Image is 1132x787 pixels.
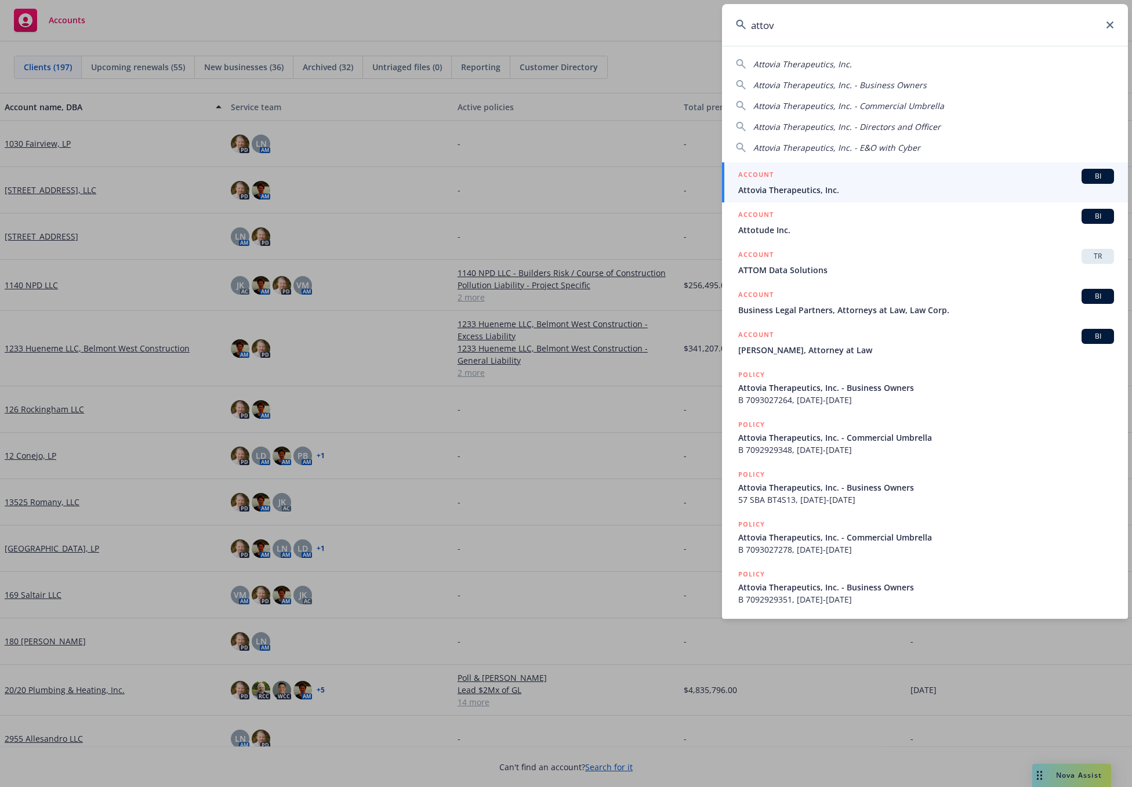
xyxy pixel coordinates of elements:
[738,209,774,223] h5: ACCOUNT
[738,264,1114,276] span: ATTOM Data Solutions
[753,142,920,153] span: Attovia Therapeutics, Inc. - E&O with Cyber
[738,543,1114,556] span: B 7093027278, [DATE]-[DATE]
[753,100,944,111] span: Attovia Therapeutics, Inc. - Commercial Umbrella
[722,412,1128,462] a: POLICYAttovia Therapeutics, Inc. - Commercial UmbrellaB 7092929348, [DATE]-[DATE]
[738,593,1114,605] span: B 7092929351, [DATE]-[DATE]
[722,242,1128,282] a: ACCOUNTTRATTOM Data Solutions
[738,344,1114,356] span: [PERSON_NAME], Attorney at Law
[738,382,1114,394] span: Attovia Therapeutics, Inc. - Business Owners
[738,419,765,430] h5: POLICY
[753,121,941,132] span: Attovia Therapeutics, Inc. - Directors and Officer
[753,79,927,90] span: Attovia Therapeutics, Inc. - Business Owners
[738,581,1114,593] span: Attovia Therapeutics, Inc. - Business Owners
[1086,251,1109,262] span: TR
[738,304,1114,316] span: Business Legal Partners, Attorneys at Law, Law Corp.
[753,59,852,70] span: Attovia Therapeutics, Inc.
[722,4,1128,46] input: Search...
[1086,331,1109,342] span: BI
[738,494,1114,506] span: 57 SBA BT4S13, [DATE]-[DATE]
[738,481,1114,494] span: Attovia Therapeutics, Inc. - Business Owners
[1086,211,1109,222] span: BI
[738,289,774,303] h5: ACCOUNT
[722,362,1128,412] a: POLICYAttovia Therapeutics, Inc. - Business OwnersB 7093027264, [DATE]-[DATE]
[738,184,1114,196] span: Attovia Therapeutics, Inc.
[738,568,765,580] h5: POLICY
[738,518,765,530] h5: POLICY
[738,531,1114,543] span: Attovia Therapeutics, Inc. - Commercial Umbrella
[722,322,1128,362] a: ACCOUNTBI[PERSON_NAME], Attorney at Law
[738,469,765,480] h5: POLICY
[738,249,774,263] h5: ACCOUNT
[722,462,1128,512] a: POLICYAttovia Therapeutics, Inc. - Business Owners57 SBA BT4S13, [DATE]-[DATE]
[722,282,1128,322] a: ACCOUNTBIBusiness Legal Partners, Attorneys at Law, Law Corp.
[1086,291,1109,302] span: BI
[722,562,1128,612] a: POLICYAttovia Therapeutics, Inc. - Business OwnersB 7092929351, [DATE]-[DATE]
[738,224,1114,236] span: Attotude Inc.
[738,169,774,183] h5: ACCOUNT
[738,431,1114,444] span: Attovia Therapeutics, Inc. - Commercial Umbrella
[1086,171,1109,182] span: BI
[722,512,1128,562] a: POLICYAttovia Therapeutics, Inc. - Commercial UmbrellaB 7093027278, [DATE]-[DATE]
[738,444,1114,456] span: B 7092929348, [DATE]-[DATE]
[738,394,1114,406] span: B 7093027264, [DATE]-[DATE]
[722,202,1128,242] a: ACCOUNTBIAttotude Inc.
[738,369,765,380] h5: POLICY
[722,162,1128,202] a: ACCOUNTBIAttovia Therapeutics, Inc.
[738,329,774,343] h5: ACCOUNT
